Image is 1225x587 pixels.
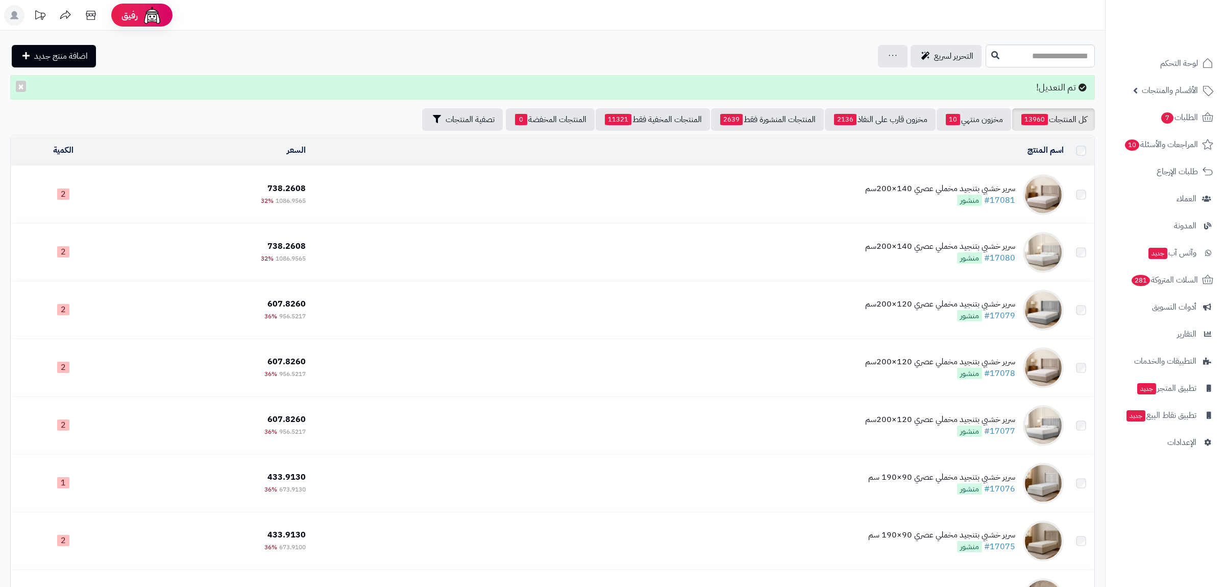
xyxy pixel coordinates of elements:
[1112,105,1219,130] a: الطلبات7
[865,241,1015,252] div: سرير خشبي بتنجيد مخملي عصري 140×200سم
[1112,376,1219,401] a: تطبيق المتجرجديد
[264,485,277,494] span: 36%
[1023,521,1064,561] img: سرير خشبي بتنجيد مخملي عصري 90×190 سم
[1134,354,1196,368] span: التطبيقات والخدمات
[1112,159,1219,184] a: طلبات الإرجاع
[1124,137,1198,152] span: المراجعات والأسئلة
[267,529,306,541] span: 433.9130
[276,196,306,205] span: 1086.9565
[267,298,306,310] span: 607.8260
[1125,139,1139,151] span: 10
[267,356,306,368] span: 607.8260
[1112,295,1219,319] a: أدوات التسويق
[446,113,495,126] span: تصفية المنتجات
[1012,108,1095,131] a: كل المنتجات13960
[984,425,1015,437] a: #17077
[267,413,306,426] span: 607.8260
[57,189,69,200] span: 2
[57,362,69,373] span: 2
[1131,273,1198,287] span: السلات المتروكة
[1142,83,1198,98] span: الأقسام والمنتجات
[1112,51,1219,76] a: لوحة التحكم
[984,310,1015,322] a: #17079
[1023,232,1064,273] img: سرير خشبي بتنجيد مخملي عصري 140×200سم
[1023,463,1064,504] img: سرير خشبي بتنجيد مخملي عصري 90×190 سم
[27,5,53,28] a: تحديثات المنصة
[1112,349,1219,373] a: التطبيقات والخدمات
[16,81,26,92] button: ×
[267,182,306,195] span: 738.2608
[957,483,982,495] span: منشور
[957,426,982,437] span: منشور
[264,427,277,436] span: 36%
[957,310,982,321] span: منشور
[279,369,306,379] span: 956.5217
[1112,186,1219,211] a: العملاء
[1132,275,1150,286] span: 281
[57,535,69,546] span: 2
[276,254,306,263] span: 1086.9565
[264,312,277,321] span: 36%
[261,196,274,205] span: 32%
[1161,112,1173,124] span: 7
[1112,241,1219,265] a: وآتس آبجديد
[1152,300,1196,314] span: أدوات التسويق
[1160,56,1198,71] span: لوحة التحكم
[1147,246,1196,260] span: وآتس آب
[711,108,824,131] a: المنتجات المنشورة فقط2639
[12,45,96,67] a: اضافة منتج جديد
[506,108,595,131] a: المنتجات المخفضة0
[1148,248,1167,259] span: جديد
[1021,114,1048,125] span: 13960
[264,543,277,552] span: 36%
[957,368,982,379] span: منشور
[865,183,1015,195] div: سرير خشبي بتنجيد مخملي عصري 140×200سم
[57,419,69,431] span: 2
[1174,219,1196,233] span: المدونة
[279,312,306,321] span: 956.5217
[720,114,743,125] span: 2639
[865,298,1015,310] div: سرير خشبي بتنجيد مخملي عصري 120×200سم
[911,45,982,67] a: التحرير لسريع
[937,108,1011,131] a: مخزون منتهي10
[984,252,1015,264] a: #17080
[957,252,982,264] span: منشور
[267,471,306,483] span: 433.9130
[1167,435,1196,450] span: الإعدادات
[1177,327,1196,341] span: التقارير
[1137,383,1156,394] span: جديد
[1112,403,1219,428] a: تطبيق نقاط البيعجديد
[1126,410,1145,421] span: جديد
[1023,174,1064,215] img: سرير خشبي بتنجيد مخملي عصري 140×200سم
[1125,408,1196,422] span: تطبيق نقاط البيع
[1112,268,1219,292] a: السلات المتروكة281
[596,108,710,131] a: المنتجات المخفية فقط11321
[1112,214,1219,238] a: المدونة
[934,50,973,62] span: التحرير لسريع
[1157,165,1198,179] span: طلبات الإرجاع
[984,194,1015,206] a: #17081
[142,5,162,26] img: ai-face.png
[34,50,88,62] span: اضافة منتج جديد
[868,529,1015,541] div: سرير خشبي بتنجيد مخملي عصري 90×190 سم
[121,9,138,21] span: رفيق
[1027,144,1064,156] a: اسم المنتج
[1023,347,1064,388] img: سرير خشبي بتنجيد مخملي عصري 120×200سم
[865,356,1015,368] div: سرير خشبي بتنجيد مخملي عصري 120×200سم
[984,541,1015,553] a: #17075
[1023,290,1064,331] img: سرير خشبي بتنجيد مخملي عصري 120×200سم
[834,114,856,125] span: 2136
[1112,430,1219,455] a: الإعدادات
[515,114,527,125] span: 0
[279,543,306,552] span: 673.9100
[279,427,306,436] span: 956.5217
[868,472,1015,483] div: سرير خشبي بتنجيد مخملي عصري 90×190 سم
[605,114,631,125] span: 11321
[1177,192,1196,206] span: العملاء
[261,254,274,263] span: 32%
[946,114,960,125] span: 10
[1160,110,1198,125] span: الطلبات
[53,144,73,156] a: الكمية
[279,485,306,494] span: 673.9130
[264,369,277,379] span: 36%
